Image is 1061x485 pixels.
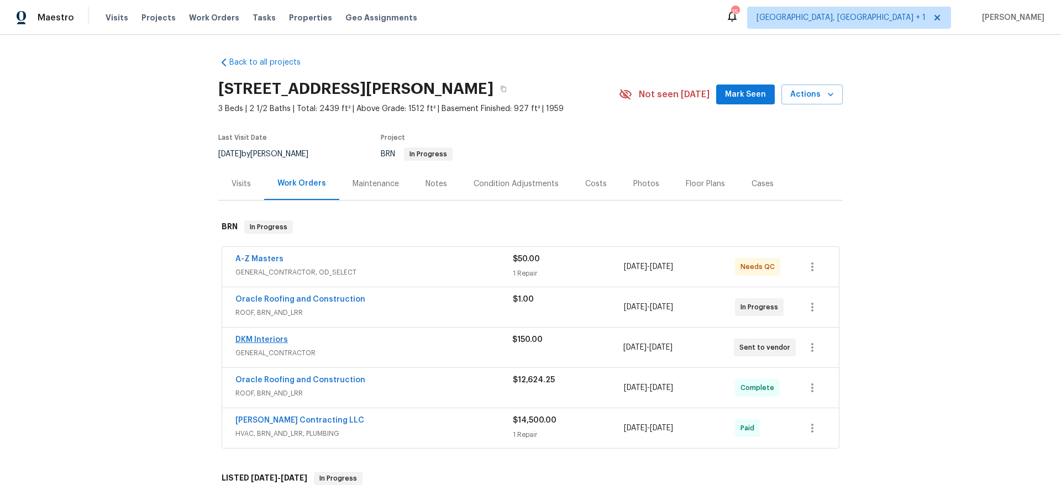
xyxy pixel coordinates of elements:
h6: LISTED [222,472,307,485]
span: [DATE] [649,344,673,351]
span: In Progress [405,151,451,157]
div: Photos [633,178,659,189]
span: Last Visit Date [218,134,267,141]
span: $150.00 [512,336,543,344]
div: 1 Repair [513,429,624,440]
div: BRN In Progress [218,209,843,245]
span: Mark Seen [725,88,766,102]
span: Needs QC [740,261,779,272]
span: ROOF, BRN_AND_LRR [235,388,513,399]
span: - [624,423,673,434]
span: Tasks [253,14,276,22]
span: $14,500.00 [513,417,556,424]
span: [DATE] [650,384,673,392]
span: Maestro [38,12,74,23]
div: 15 [731,7,739,18]
span: 3 Beds | 2 1/2 Baths | Total: 2439 ft² | Above Grade: 1512 ft² | Basement Finished: 927 ft² | 1959 [218,103,619,114]
span: Visits [106,12,128,23]
div: Floor Plans [686,178,725,189]
span: GENERAL_CONTRACTOR, OD_SELECT [235,267,513,278]
span: [PERSON_NAME] [978,12,1044,23]
span: HVAC, BRN_AND_LRR, PLUMBING [235,428,513,439]
div: 1 Repair [513,268,624,279]
span: ROOF, BRN_AND_LRR [235,307,513,318]
a: Oracle Roofing and Construction [235,376,365,384]
span: [GEOGRAPHIC_DATA], [GEOGRAPHIC_DATA] + 1 [757,12,926,23]
span: Complete [740,382,779,393]
span: - [251,474,307,482]
div: Maintenance [353,178,399,189]
h6: BRN [222,220,238,234]
div: Work Orders [277,178,326,189]
h2: [STREET_ADDRESS][PERSON_NAME] [218,83,493,94]
div: Notes [426,178,447,189]
span: - [624,382,673,393]
div: Cases [752,178,774,189]
span: - [623,342,673,353]
span: [DATE] [281,474,307,482]
span: Paid [740,423,759,434]
span: $1.00 [513,296,534,303]
span: Project [381,134,405,141]
span: [DATE] [218,150,241,158]
span: [DATE] [624,303,647,311]
span: In Progress [245,222,292,233]
button: Copy Address [493,79,513,99]
span: [DATE] [624,424,647,432]
span: In Progress [315,473,361,484]
span: GENERAL_CONTRACTOR [235,347,512,359]
span: Actions [790,88,834,102]
div: Costs [585,178,607,189]
button: Actions [781,85,843,105]
span: [DATE] [624,263,647,271]
span: In Progress [740,302,782,313]
a: Back to all projects [218,57,324,68]
div: by [PERSON_NAME] [218,147,322,161]
a: Oracle Roofing and Construction [235,296,365,303]
span: [DATE] [650,424,673,432]
span: [DATE] [650,263,673,271]
span: Not seen [DATE] [639,89,710,100]
span: [DATE] [623,344,647,351]
a: [PERSON_NAME] Contracting LLC [235,417,364,424]
span: - [624,302,673,313]
button: Mark Seen [716,85,775,105]
span: $12,624.25 [513,376,555,384]
span: Projects [141,12,176,23]
a: A-Z Masters [235,255,283,263]
span: Geo Assignments [345,12,417,23]
span: Sent to vendor [739,342,795,353]
span: [DATE] [650,303,673,311]
span: Properties [289,12,332,23]
span: - [624,261,673,272]
span: $50.00 [513,255,540,263]
span: [DATE] [251,474,277,482]
span: [DATE] [624,384,647,392]
span: Work Orders [189,12,239,23]
span: BRN [381,150,453,158]
div: Condition Adjustments [474,178,559,189]
div: Visits [232,178,251,189]
a: DKM Interiors [235,336,288,344]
